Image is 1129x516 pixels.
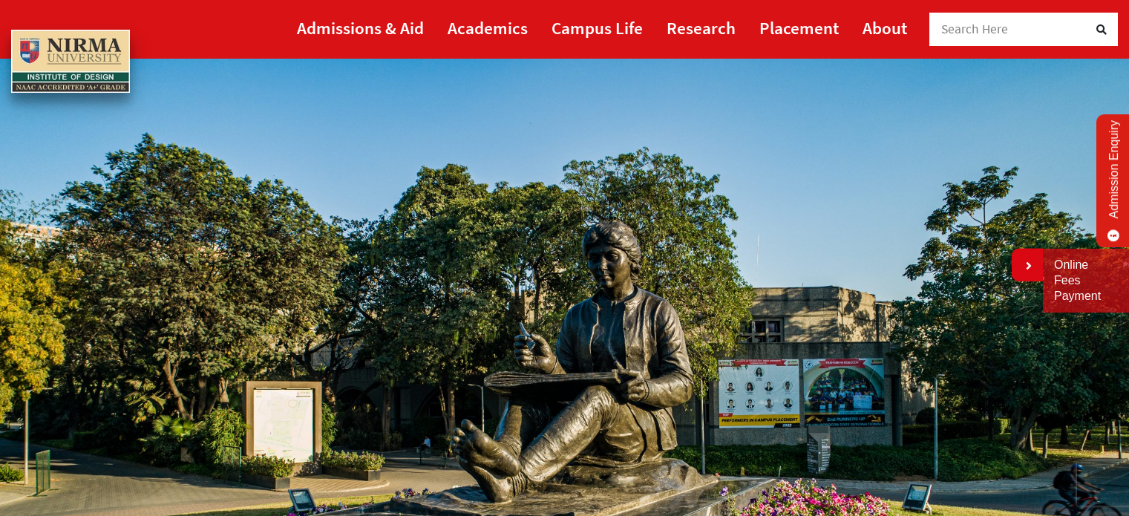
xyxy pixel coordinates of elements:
[1054,258,1118,304] a: Online Fees Payment
[667,11,736,45] a: Research
[297,11,424,45] a: Admissions & Aid
[863,11,907,45] a: About
[11,30,130,94] img: main_logo
[552,11,643,45] a: Campus Life
[759,11,839,45] a: Placement
[941,21,1009,37] span: Search Here
[448,11,528,45] a: Academics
